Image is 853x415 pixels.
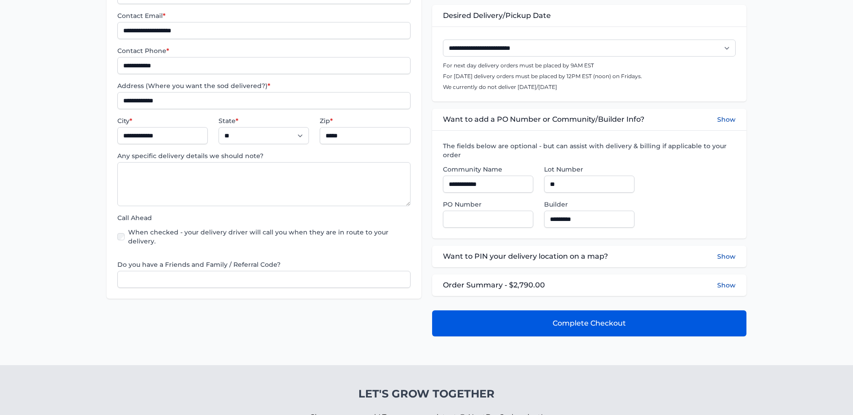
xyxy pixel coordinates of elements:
label: PO Number [443,200,533,209]
label: Zip [320,116,410,125]
button: Show [717,281,736,290]
label: The fields below are optional - but can assist with delivery & billing if applicable to your order [443,141,736,159]
label: Do you have a Friends and Family / Referral Code? [117,260,410,269]
label: Address (Where you want the sod delivered?) [117,81,410,90]
p: For [DATE] delivery orders must be placed by 12PM EST (noon) on Fridays. [443,73,736,80]
label: When checked - your delivery driver will call you when they are in route to your delivery. [128,228,410,246]
span: Order Summary - $2,790.00 [443,280,545,291]
span: Want to add a PO Number or Community/Builder Info? [443,114,644,125]
label: Contact Email [117,11,410,20]
label: Call Ahead [117,213,410,222]
button: Show [717,114,736,125]
p: For next day delivery orders must be placed by 9AM EST [443,62,736,69]
label: Community Name [443,165,533,174]
span: Want to PIN your delivery location on a map? [443,251,608,262]
label: Builder [544,200,634,209]
div: Desired Delivery/Pickup Date [432,5,746,26]
label: Any specific delivery details we should note? [117,151,410,160]
span: Complete Checkout [553,318,626,329]
button: Show [717,251,736,262]
label: State [219,116,309,125]
h4: Let's Grow Together [310,387,543,401]
label: Contact Phone [117,46,410,55]
button: Complete Checkout [432,310,746,336]
label: Lot Number [544,165,634,174]
label: City [117,116,208,125]
p: We currently do not deliver [DATE]/[DATE] [443,84,736,91]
